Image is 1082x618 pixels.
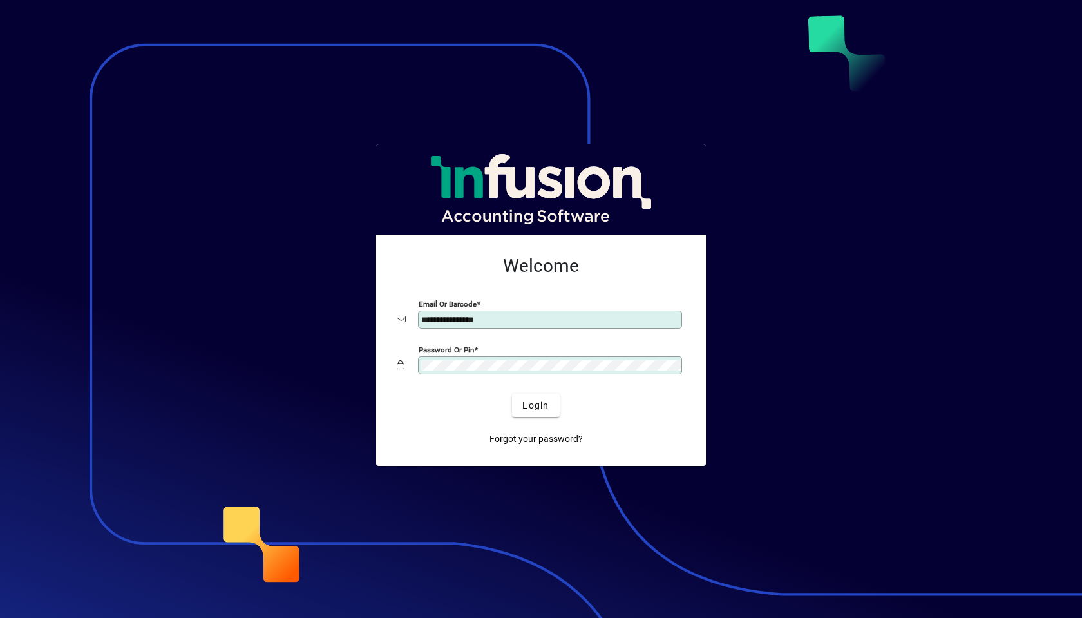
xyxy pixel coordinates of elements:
[512,394,559,417] button: Login
[489,432,583,446] span: Forgot your password?
[522,399,549,412] span: Login
[484,427,588,450] a: Forgot your password?
[419,345,474,354] mat-label: Password or Pin
[419,300,477,309] mat-label: Email or Barcode
[397,255,685,277] h2: Welcome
